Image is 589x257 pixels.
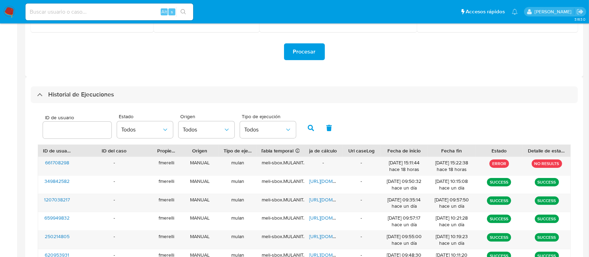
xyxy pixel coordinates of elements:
[535,8,574,15] p: florencia.merelli@mercadolibre.com
[161,8,167,15] span: Alt
[171,8,173,15] span: s
[176,7,190,17] button: search-icon
[26,7,193,16] input: Buscar usuario o caso...
[574,16,586,22] span: 3.163.0
[466,8,505,15] span: Accesos rápidos
[512,9,518,15] a: Notificaciones
[576,8,584,15] a: Salir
